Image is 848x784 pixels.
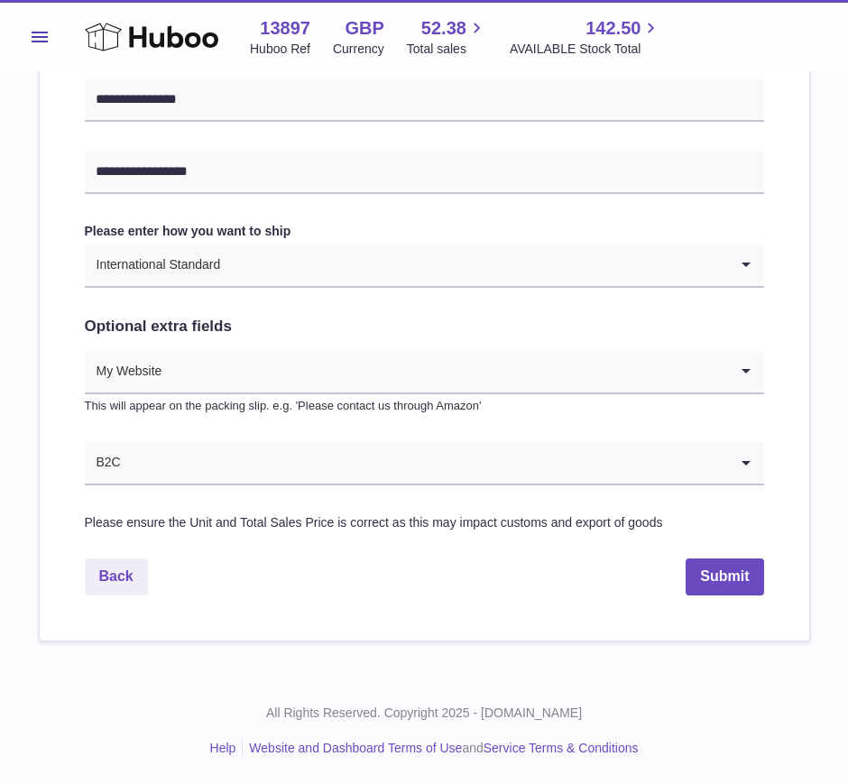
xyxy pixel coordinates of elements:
span: Total sales [407,41,487,58]
a: Help [210,741,236,755]
span: My Website [85,351,163,392]
label: Please enter how you want to ship [85,223,764,240]
a: 52.38 Total sales [407,16,487,58]
input: Search for option [162,351,727,392]
h2: Optional extra fields [85,317,764,337]
li: and [243,740,638,757]
span: AVAILABLE Stock Total [510,41,662,58]
div: Currency [333,41,384,58]
strong: 13897 [260,16,310,41]
a: Back [85,558,148,595]
input: Search for option [122,442,728,484]
a: Service Terms & Conditions [484,741,639,755]
div: Huboo Ref [250,41,310,58]
strong: GBP [345,16,383,41]
div: Search for option [85,244,764,288]
span: 142.50 [585,16,641,41]
input: Search for option [221,244,727,286]
p: All Rights Reserved. Copyright 2025 - [DOMAIN_NAME] [14,705,834,722]
div: Please ensure the Unit and Total Sales Price is correct as this may impact customs and export of ... [85,514,764,531]
div: Search for option [85,442,764,485]
span: B2C [85,442,122,484]
p: This will appear on the packing slip. e.g. 'Please contact us through Amazon' [85,398,764,414]
a: 142.50 AVAILABLE Stock Total [510,16,662,58]
button: Submit [686,558,763,595]
a: Website and Dashboard Terms of Use [249,741,462,755]
div: Search for option [85,351,764,394]
span: 52.38 [421,16,466,41]
span: International Standard [85,244,222,286]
